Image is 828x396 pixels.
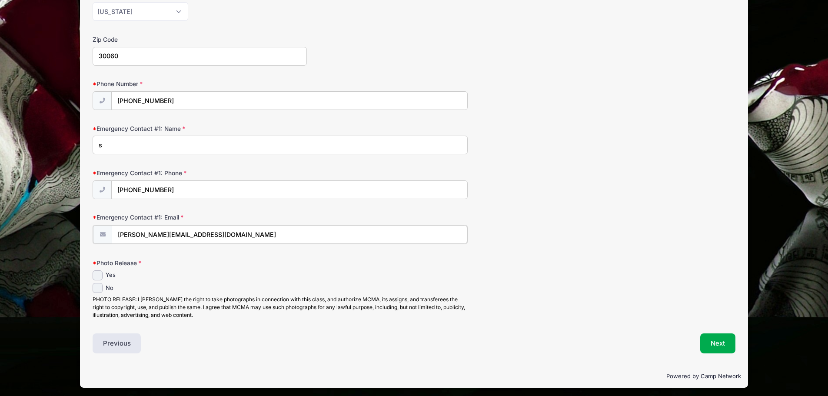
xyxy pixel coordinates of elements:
input: (xxx) xxx-xxxx [111,180,468,199]
label: Zip Code [93,35,307,44]
label: No [106,284,113,293]
div: PHOTO RELEASE: I [PERSON_NAME] the right to take photographs in connection with this class, and a... [93,296,468,319]
label: Yes [106,271,116,280]
label: Phone Number [93,80,307,88]
button: Previous [93,333,141,353]
input: email@email.com [112,225,467,244]
label: Emergency Contact #1: Name [93,124,307,133]
label: Emergency Contact #1: Email [93,213,307,222]
button: Next [700,333,735,353]
label: Emergency Contact #1: Phone [93,169,307,177]
input: xxxxx [93,47,307,66]
input: (xxx) xxx-xxxx [111,91,468,110]
label: Photo Release [93,259,307,267]
p: Powered by Camp Network [87,372,741,381]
